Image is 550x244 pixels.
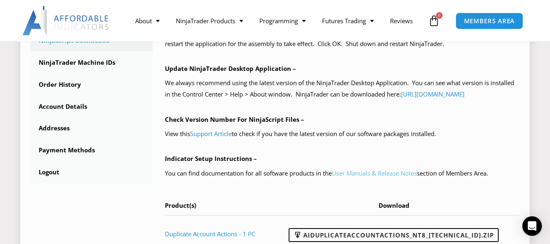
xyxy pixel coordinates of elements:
span: 0 [436,12,443,19]
a: Programming [251,11,314,30]
p: We always recommend using the latest version of the NinjaTrader Desktop Application. You can see ... [165,77,519,100]
a: Reviews [382,11,421,30]
a: About [127,11,168,30]
a: Logout [31,162,153,183]
a: Support Article [190,130,232,138]
img: LogoAI | Affordable Indicators – NinjaTrader [22,6,110,35]
span: MEMBERS AREA [464,18,515,24]
a: Order History [31,74,153,95]
a: NinjaTrader Machine IDs [31,52,153,73]
b: Indicator Setup Instructions – [165,154,257,163]
a: Account Details [31,96,153,117]
a: Addresses [31,118,153,139]
b: Check Version Number For NinjaScript Files – [165,115,304,123]
a: 0 [416,9,452,33]
a: [URL][DOMAIN_NAME] [401,90,465,98]
a: Futures Trading [314,11,382,30]
a: User Manuals & Release Notes [332,169,417,177]
a: NinjaTrader Products [168,11,251,30]
a: Duplicate Account Actions - 1 PC [165,230,255,238]
p: You can find documentation for all software products in the section of Members Area. [165,168,519,179]
div: Open Intercom Messenger [522,216,542,236]
span: Product(s) [165,201,196,209]
a: MEMBERS AREA [456,13,524,29]
a: AIDuplicateAccountActions_NT8_[TECHNICAL_ID].zip [289,228,499,242]
a: Payment Methods [31,140,153,161]
p: View this to check if you have the latest version of our software packages installed. [165,128,519,140]
b: Update NinjaTrader Desktop Application – [165,64,296,73]
span: Download [379,201,410,209]
nav: Menu [127,11,426,30]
